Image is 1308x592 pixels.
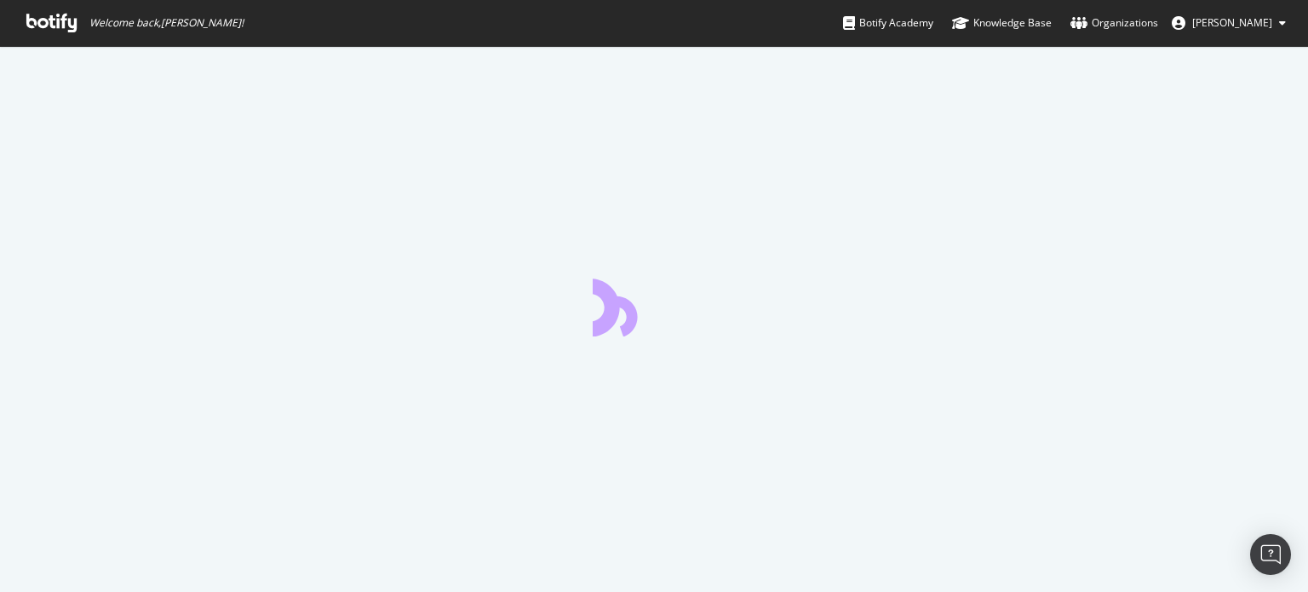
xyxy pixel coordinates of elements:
div: Open Intercom Messenger [1250,534,1291,575]
div: Knowledge Base [952,14,1052,32]
span: Welcome back, [PERSON_NAME] ! [89,16,244,30]
div: animation [593,275,715,336]
button: [PERSON_NAME] [1158,9,1299,37]
span: Alejandra Roca [1192,15,1272,30]
div: Botify Academy [843,14,933,32]
div: Organizations [1070,14,1158,32]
